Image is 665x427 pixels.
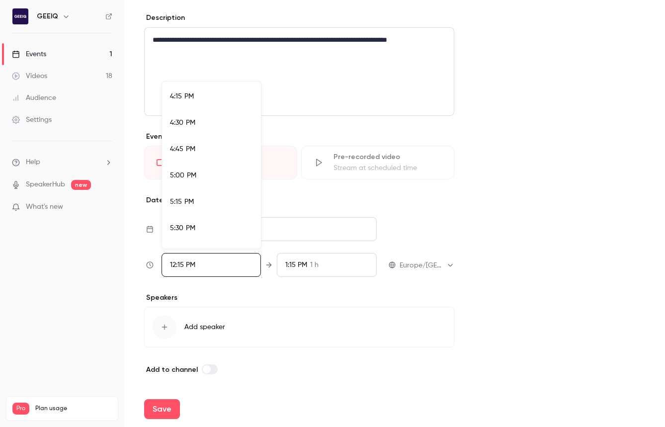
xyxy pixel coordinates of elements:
[170,198,194,205] span: 5:15 PM
[170,225,195,232] span: 5:30 PM
[170,172,196,179] span: 5:00 PM
[170,119,195,126] span: 4:30 PM
[170,93,194,100] span: 4:15 PM
[170,146,195,153] span: 4:45 PM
